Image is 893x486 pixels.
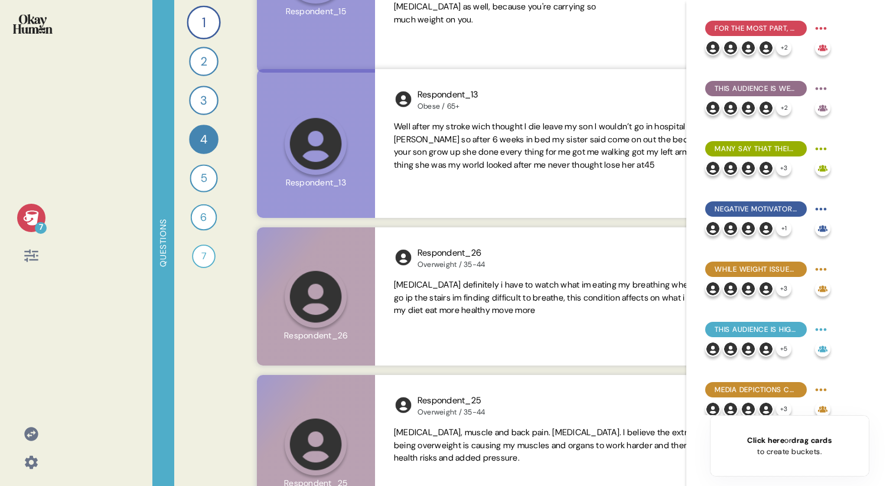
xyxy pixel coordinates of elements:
div: Respondent_13 [418,88,478,102]
span: [MEDICAL_DATA] definitely i have to watch what im eating my breathing when i walk fast or try to ... [394,279,765,316]
img: l1ibTKarBSWXLOhlfT5LxFP+OttMJpPJZDKZTCbz9PgHEggSPYjZSwEAAAAASUVORK5CYII= [758,100,774,116]
div: + 3 [776,281,791,296]
img: l1ibTKarBSWXLOhlfT5LxFP+OttMJpPJZDKZTCbz9PgHEggSPYjZSwEAAAAASUVORK5CYII= [741,221,756,236]
img: l1ibTKarBSWXLOhlfT5LxFP+OttMJpPJZDKZTCbz9PgHEggSPYjZSwEAAAAASUVORK5CYII= [705,221,721,236]
span: drag cards [791,435,832,445]
div: + 2 [776,40,791,56]
img: l1ibTKarBSWXLOhlfT5LxFP+OttMJpPJZDKZTCbz9PgHEggSPYjZSwEAAAAASUVORK5CYII= [741,161,756,176]
span: Well after my stroke wich thought I die leave my son I wouldn’t go in hospital they never offered... [394,121,762,170]
img: l1ibTKarBSWXLOhlfT5LxFP+OttMJpPJZDKZTCbz9PgHEggSPYjZSwEAAAAASUVORK5CYII= [758,402,774,417]
img: l1ibTKarBSWXLOhlfT5LxFP+OttMJpPJZDKZTCbz9PgHEggSPYjZSwEAAAAASUVORK5CYII= [758,40,774,56]
img: okayhuman.3b1b6348.png [13,14,53,34]
img: l1ibTKarBSWXLOhlfT5LxFP+OttMJpPJZDKZTCbz9PgHEggSPYjZSwEAAAAASUVORK5CYII= [394,90,413,109]
div: + 1 [776,221,791,236]
div: 7 [192,244,216,268]
img: l1ibTKarBSWXLOhlfT5LxFP+OttMJpPJZDKZTCbz9PgHEggSPYjZSwEAAAAASUVORK5CYII= [705,341,721,357]
div: Respondent_25 [418,394,485,407]
img: l1ibTKarBSWXLOhlfT5LxFP+OttMJpPJZDKZTCbz9PgHEggSPYjZSwEAAAAASUVORK5CYII= [741,100,756,116]
div: Overweight / 35-44 [418,407,485,417]
div: + 3 [776,161,791,176]
div: 4 [189,125,219,154]
span: This audience is well aware of the physical health issues related to being overweight or obese. [715,83,797,94]
img: l1ibTKarBSWXLOhlfT5LxFP+OttMJpPJZDKZTCbz9PgHEggSPYjZSwEAAAAASUVORK5CYII= [705,402,721,417]
img: l1ibTKarBSWXLOhlfT5LxFP+OttMJpPJZDKZTCbz9PgHEggSPYjZSwEAAAAASUVORK5CYII= [705,281,721,296]
img: l1ibTKarBSWXLOhlfT5LxFP+OttMJpPJZDKZTCbz9PgHEggSPYjZSwEAAAAASUVORK5CYII= [394,248,413,267]
img: l1ibTKarBSWXLOhlfT5LxFP+OttMJpPJZDKZTCbz9PgHEggSPYjZSwEAAAAASUVORK5CYII= [741,341,756,357]
span: While weight issues are often a lifelong problem, many say up-and-down cycles are common. [715,264,797,275]
img: l1ibTKarBSWXLOhlfT5LxFP+OttMJpPJZDKZTCbz9PgHEggSPYjZSwEAAAAASUVORK5CYII= [723,161,738,176]
div: + 3 [776,402,791,417]
div: or to create buckets. [747,435,832,457]
img: l1ibTKarBSWXLOhlfT5LxFP+OttMJpPJZDKZTCbz9PgHEggSPYjZSwEAAAAASUVORK5CYII= [394,396,413,415]
img: l1ibTKarBSWXLOhlfT5LxFP+OttMJpPJZDKZTCbz9PgHEggSPYjZSwEAAAAASUVORK5CYII= [705,40,721,56]
img: l1ibTKarBSWXLOhlfT5LxFP+OttMJpPJZDKZTCbz9PgHEggSPYjZSwEAAAAASUVORK5CYII= [705,161,721,176]
img: l1ibTKarBSWXLOhlfT5LxFP+OttMJpPJZDKZTCbz9PgHEggSPYjZSwEAAAAASUVORK5CYII= [758,161,774,176]
img: l1ibTKarBSWXLOhlfT5LxFP+OttMJpPJZDKZTCbz9PgHEggSPYjZSwEAAAAASUVORK5CYII= [758,281,774,296]
div: 2 [189,47,219,76]
img: l1ibTKarBSWXLOhlfT5LxFP+OttMJpPJZDKZTCbz9PgHEggSPYjZSwEAAAAASUVORK5CYII= [741,40,756,56]
img: l1ibTKarBSWXLOhlfT5LxFP+OttMJpPJZDKZTCbz9PgHEggSPYjZSwEAAAAASUVORK5CYII= [758,341,774,357]
div: 5 [190,164,217,192]
span: Click here [747,435,784,445]
div: Obese / 65+ [418,102,478,111]
img: l1ibTKarBSWXLOhlfT5LxFP+OttMJpPJZDKZTCbz9PgHEggSPYjZSwEAAAAASUVORK5CYII= [741,281,756,296]
img: l1ibTKarBSWXLOhlfT5LxFP+OttMJpPJZDKZTCbz9PgHEggSPYjZSwEAAAAASUVORK5CYII= [741,402,756,417]
span: [MEDICAL_DATA], muscle and back pain. [MEDICAL_DATA]. I believe the extra weight i carry as being... [394,427,757,464]
div: Overweight / 35-44 [418,260,485,269]
div: Respondent_26 [418,246,485,260]
span: This audience is highly self-reliant, tending to prefer fitness programs & their own initiative t... [715,324,797,335]
img: l1ibTKarBSWXLOhlfT5LxFP+OttMJpPJZDKZTCbz9PgHEggSPYjZSwEAAAAASUVORK5CYII= [705,100,721,116]
div: 6 [191,204,217,231]
img: l1ibTKarBSWXLOhlfT5LxFP+OttMJpPJZDKZTCbz9PgHEggSPYjZSwEAAAAASUVORK5CYII= [758,221,774,236]
span: Media depictions cruelly label these people as lazy and disgusting - but they also seem suspiciou... [715,384,797,395]
span: Negative motivators to change were most common, but healthy connections with others can also spar... [715,204,797,214]
div: + 5 [776,341,791,357]
div: + 2 [776,100,791,116]
img: l1ibTKarBSWXLOhlfT5LxFP+OttMJpPJZDKZTCbz9PgHEggSPYjZSwEAAAAASUVORK5CYII= [723,281,738,296]
div: 1 [187,5,220,39]
div: 3 [189,86,219,115]
img: l1ibTKarBSWXLOhlfT5LxFP+OttMJpPJZDKZTCbz9PgHEggSPYjZSwEAAAAASUVORK5CYII= [723,100,738,116]
span: For the most part, they explain obesity in simplistic terms emphasizing personal responsibility: ... [715,23,797,34]
img: l1ibTKarBSWXLOhlfT5LxFP+OttMJpPJZDKZTCbz9PgHEggSPYjZSwEAAAAASUVORK5CYII= [723,40,738,56]
img: l1ibTKarBSWXLOhlfT5LxFP+OttMJpPJZDKZTCbz9PgHEggSPYjZSwEAAAAASUVORK5CYII= [723,402,738,417]
span: Many say that their weight struggles have cost them social possibilities, with mobility issues al... [715,143,797,154]
div: 7 [35,222,47,234]
img: l1ibTKarBSWXLOhlfT5LxFP+OttMJpPJZDKZTCbz9PgHEggSPYjZSwEAAAAASUVORK5CYII= [723,221,738,236]
img: l1ibTKarBSWXLOhlfT5LxFP+OttMJpPJZDKZTCbz9PgHEggSPYjZSwEAAAAASUVORK5CYII= [723,341,738,357]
